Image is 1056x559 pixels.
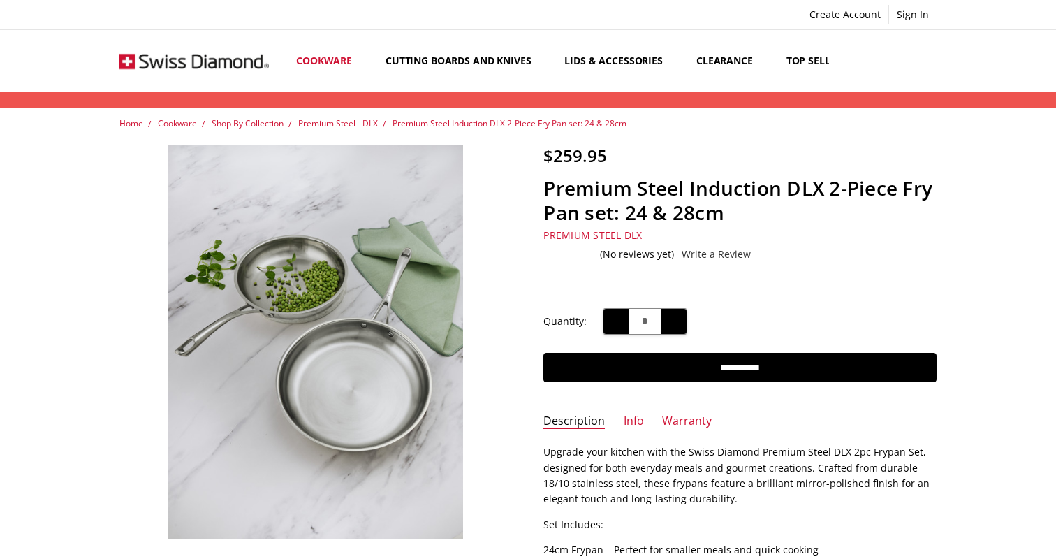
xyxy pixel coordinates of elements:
a: Premium Steel Induction DLX 2-Piece Fry Pan set: 24 & 28cm [393,117,626,129]
span: (No reviews yet) [600,249,674,260]
a: Shop By Collection [212,117,284,129]
a: Cookware [284,30,374,92]
a: Info [624,414,644,430]
a: Warranty [662,414,712,430]
a: Home [119,117,143,129]
p: Upgrade your kitchen with the Swiss Diamond Premium Steel DLX 2pc Frypan Set, designed for both e... [543,444,937,507]
a: Lids & Accessories [552,30,684,92]
img: Free Shipping On Every Order [119,31,269,91]
a: Write a Review [682,249,751,260]
img: Premium steel DLX 2pc fry pan set (28 and 24cm) life style shot [168,145,463,539]
a: Premium Steel - DLX [298,117,378,129]
img: Premium steel DLX 2pc fry pan set (28 and 24cm) product shot [154,546,155,547]
a: Create Account [802,5,888,24]
p: 24cm Frypan – Perfect for smaller meals and quick cooking [543,542,937,558]
img: Premium steel DLX 2pc fry pan set half gift box packaging [158,546,159,547]
img: Premium steel DLX 2pc fry pan set (28 and 24cm) life style shot [149,546,151,547]
a: Description [543,414,605,430]
label: Quantity: [543,314,587,329]
a: Sign In [889,5,937,24]
a: Premium steel DLX 2pc fry pan set (28 and 24cm) life style shot [119,145,513,539]
a: Clearance [684,30,775,92]
a: Cutting boards and knives [374,30,553,92]
a: Cookware [158,117,197,129]
a: Premium Steel DLX [543,228,642,242]
span: $259.95 [543,144,607,167]
h1: Premium Steel Induction DLX 2-Piece Fry Pan set: 24 & 28cm [543,176,937,225]
p: Set Includes: [543,517,937,532]
a: Top Sellers [775,30,859,92]
img: Premium steel DLX 2pc fry pan set (28 and 24cm) life style shot with steak and broccoli [162,546,163,547]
